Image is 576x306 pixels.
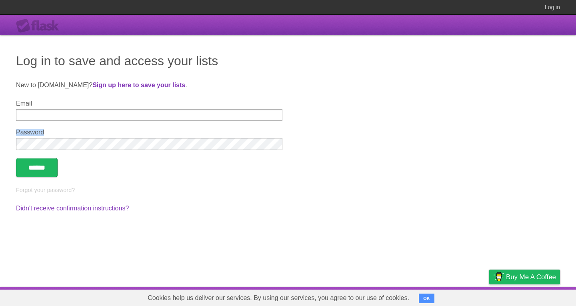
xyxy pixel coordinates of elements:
[16,129,282,136] label: Password
[409,289,442,304] a: Developers
[92,82,185,88] a: Sign up here to save your lists
[16,205,129,212] a: Didn't receive confirmation instructions?
[140,290,417,306] span: Cookies help us deliver our services. By using our services, you agree to our use of cookies.
[16,187,75,193] a: Forgot your password?
[452,289,469,304] a: Terms
[506,270,556,284] span: Buy me a coffee
[16,19,64,33] div: Flask
[419,294,434,303] button: OK
[16,51,560,70] h1: Log in to save and access your lists
[479,289,500,304] a: Privacy
[383,289,400,304] a: About
[489,270,560,284] a: Buy me a coffee
[510,289,560,304] a: Suggest a feature
[16,100,282,107] label: Email
[493,270,504,284] img: Buy me a coffee
[16,80,560,90] p: New to [DOMAIN_NAME]? .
